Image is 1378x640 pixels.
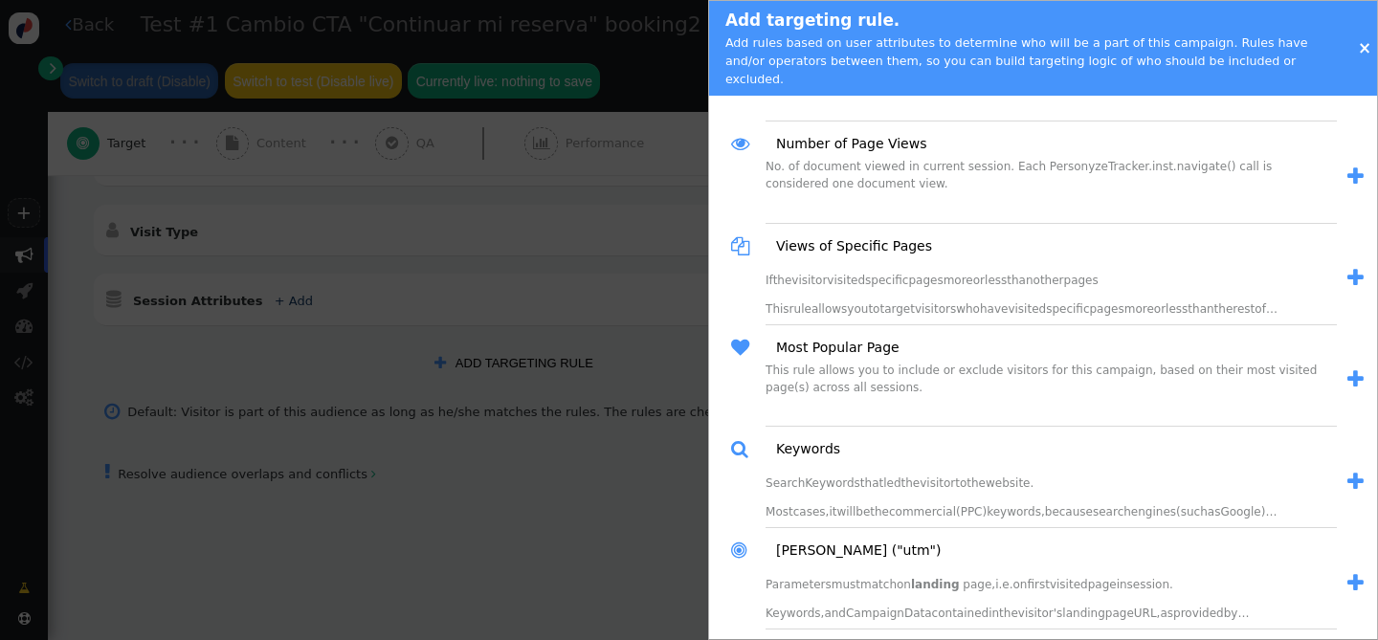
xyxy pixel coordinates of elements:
[766,578,832,591] span: Parameters
[763,134,927,154] a: Number of Page Views
[944,274,973,287] span: more
[1347,268,1364,288] span: 
[731,435,763,463] span: 
[1337,364,1364,395] a: 
[1166,302,1188,316] span: less
[1018,607,1063,620] span: visitor's
[766,302,789,316] span: This
[763,541,942,561] a: [PERSON_NAME] ("utm")
[904,607,932,620] span: Data
[1064,274,1099,287] span: pages
[883,476,900,490] span: led
[999,607,1018,620] span: the
[766,476,805,490] span: Search
[980,302,1008,316] span: have
[889,505,956,519] span: commercial
[915,302,956,316] span: visitors
[956,505,987,519] span: (PPC)
[897,578,911,591] span: on
[956,302,980,316] span: who
[1007,274,1033,287] span: than
[811,302,847,316] span: allows
[1337,263,1364,294] a: 
[1347,472,1364,492] span: 
[763,439,840,459] a: Keywords
[773,274,792,287] span: the
[1045,505,1093,519] span: because
[1188,302,1213,316] span: than
[1208,505,1221,519] span: as
[824,607,846,620] span: and
[836,505,856,519] span: will
[1033,274,1064,287] span: other
[1233,302,1255,316] span: rest
[1220,505,1265,519] span: Google)
[870,505,889,519] span: the
[1160,607,1173,620] span: as
[1131,505,1176,519] span: engines
[1347,369,1364,389] span: 
[868,302,879,316] span: to
[995,578,1012,591] span: i.e.
[1224,607,1238,620] span: by
[967,476,986,490] span: the
[1088,578,1117,591] span: page
[1358,38,1371,57] a: ×
[955,476,967,490] span: to
[827,274,865,287] span: visited
[1154,302,1166,316] span: or
[1337,568,1364,599] a: 
[1062,607,1104,620] span: landing
[1027,578,1049,591] span: first
[1046,302,1089,316] span: specific
[1089,302,1123,316] span: pages
[911,578,960,591] span: landing
[920,476,955,490] span: visitor
[1337,162,1364,192] a: 
[1124,302,1154,316] span: more
[766,158,1337,223] div: No. of document viewed in current session. Each PersonyzeTracker.inst.navigate() call is consider...
[865,274,908,287] span: specific
[731,130,763,158] span: 
[860,578,897,591] span: match
[791,274,827,287] span: visitor
[985,274,1007,287] span: less
[1093,505,1131,519] span: search
[766,274,773,287] span: If
[766,607,824,620] span: Keywords,
[766,505,793,519] span: Most
[908,274,943,287] span: pages
[1214,302,1234,316] span: the
[763,338,900,358] a: Most Popular Page
[1237,607,1249,620] span: …
[1347,166,1364,187] span: 
[1337,467,1364,497] a: 
[832,578,860,591] span: must
[1347,573,1364,593] span: 
[725,33,1329,88] div: Add rules based on user attributes to determine who will be a part of this campaign. Rules have a...
[879,302,915,316] span: target
[1173,607,1224,620] span: provided
[986,476,1033,490] span: website.
[987,505,1045,519] span: keywords,
[763,236,932,256] a: Views of Specific Pages
[846,607,904,620] span: Campaign
[860,476,883,490] span: that
[805,476,860,490] span: Keywords
[1117,578,1127,591] span: in
[963,578,995,591] span: page,
[1176,505,1208,519] span: (such
[1127,578,1173,591] span: session.
[731,232,763,260] span: 
[932,607,989,620] span: contained
[847,302,868,316] span: you
[731,334,763,362] span: 
[1134,607,1161,620] span: URL,
[793,505,830,519] span: cases,
[1013,578,1028,591] span: on
[989,607,999,620] span: in
[901,476,921,490] span: the
[856,505,870,519] span: be
[1105,607,1134,620] span: page
[766,362,1337,427] div: This rule allows you to include or exclude visitors for this campaign, based on their most visite...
